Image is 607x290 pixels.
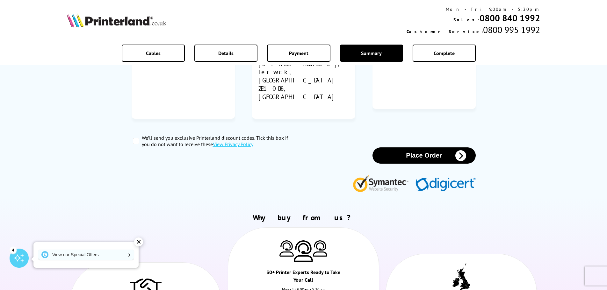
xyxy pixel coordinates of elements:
img: Printer Experts [294,240,313,262]
div: Lerwick, [GEOGRAPHIC_DATA] [258,68,349,84]
a: View our Special Offers [38,250,134,260]
img: Printer Experts [279,240,294,257]
span: Payment [289,50,308,56]
span: Cables [146,50,161,56]
div: 4 [10,246,17,253]
a: 0800 840 1992 [480,12,540,24]
img: Printer Experts [313,240,327,257]
a: modal_privacy [213,141,253,147]
div: 30+ Printer Experts Ready to Take Your Call [266,268,341,287]
div: ZE1 0DG, [GEOGRAPHIC_DATA] [258,84,349,101]
span: Details [218,50,234,56]
span: Customer Service: [407,29,483,34]
h2: Why buy from us? [67,213,540,223]
img: Printerland Logo [67,13,166,27]
button: Place Order [372,147,476,164]
span: Sales: [453,17,480,23]
img: Digicert [416,178,476,192]
img: Symantec Website Security [353,174,413,192]
span: 0800 995 1992 [483,24,540,36]
span: Summary [361,50,382,56]
div: Mon - Fri 9:00am - 5:30pm [407,6,540,12]
span: Complete [434,50,455,56]
label: We’ll send you exclusive Printerland discount codes. Tick this box if you do not want to receive ... [142,135,297,147]
div: ✕ [134,237,143,246]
